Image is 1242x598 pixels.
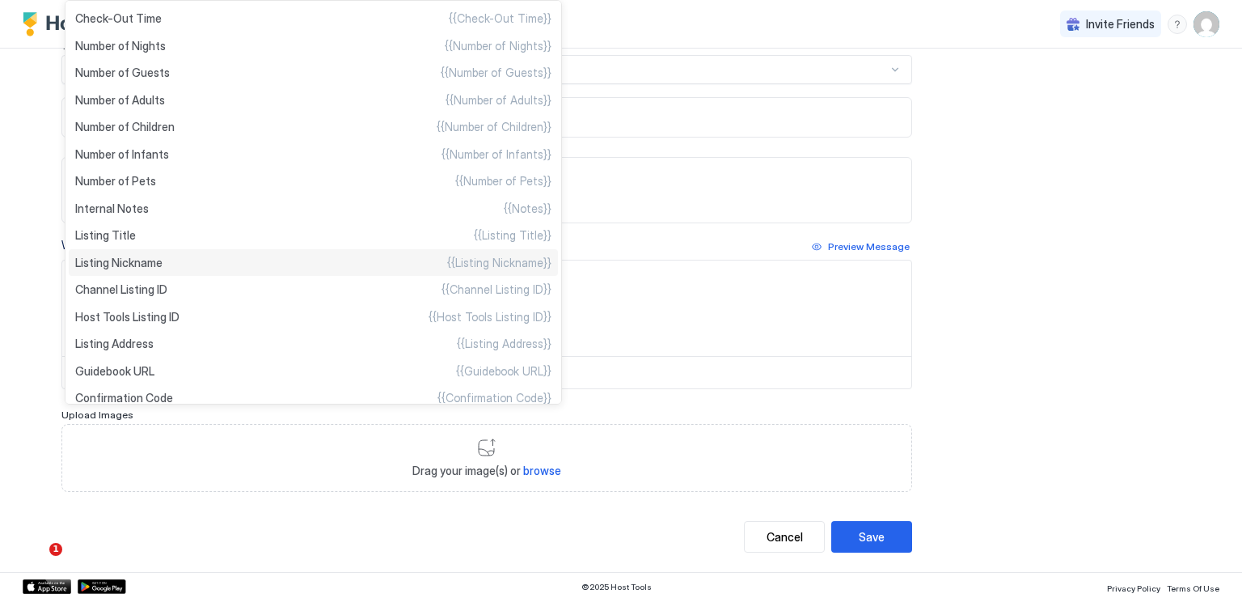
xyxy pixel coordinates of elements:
span: Internal Notes [75,201,149,216]
span: {{Notes}} [504,201,551,216]
span: {{Number of Pets}} [455,174,551,189]
span: Channel Listing ID [75,282,167,297]
span: {{Number of Adults}} [446,93,551,108]
span: 1 [49,543,62,556]
span: {{Number of Nights}} [445,39,551,53]
span: Guidebook URL [75,364,154,379]
span: Listing Nickname [75,256,163,270]
span: Number of Infants [75,147,169,162]
span: {{Confirmation Code}} [437,391,551,405]
iframe: Intercom live chat [16,543,55,582]
span: Number of Nights [75,39,166,53]
span: Number of Children [75,120,175,134]
span: {{Host Tools Listing ID}} [429,310,551,324]
span: {{Guidebook URL}} [456,364,551,379]
span: {{Number of Children}} [437,120,551,134]
span: {{Listing Title}} [474,228,551,243]
span: Confirmation Code [75,391,173,405]
span: {{Number of Infants}} [441,147,551,162]
span: Number of Guests [75,66,170,80]
span: Host Tools Listing ID [75,310,180,324]
span: Listing Title [75,228,136,243]
span: Check-Out Time [75,11,162,26]
span: Number of Pets [75,174,156,189]
span: {{Listing Nickname}} [447,256,551,270]
span: Listing Address [75,337,154,351]
span: {{Number of Guests}} [441,66,551,80]
span: {{Listing Address}} [457,337,551,351]
span: {{Channel Listing ID}} [441,282,551,297]
span: {{Check-Out Time}} [449,11,551,26]
span: Number of Adults [75,93,165,108]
